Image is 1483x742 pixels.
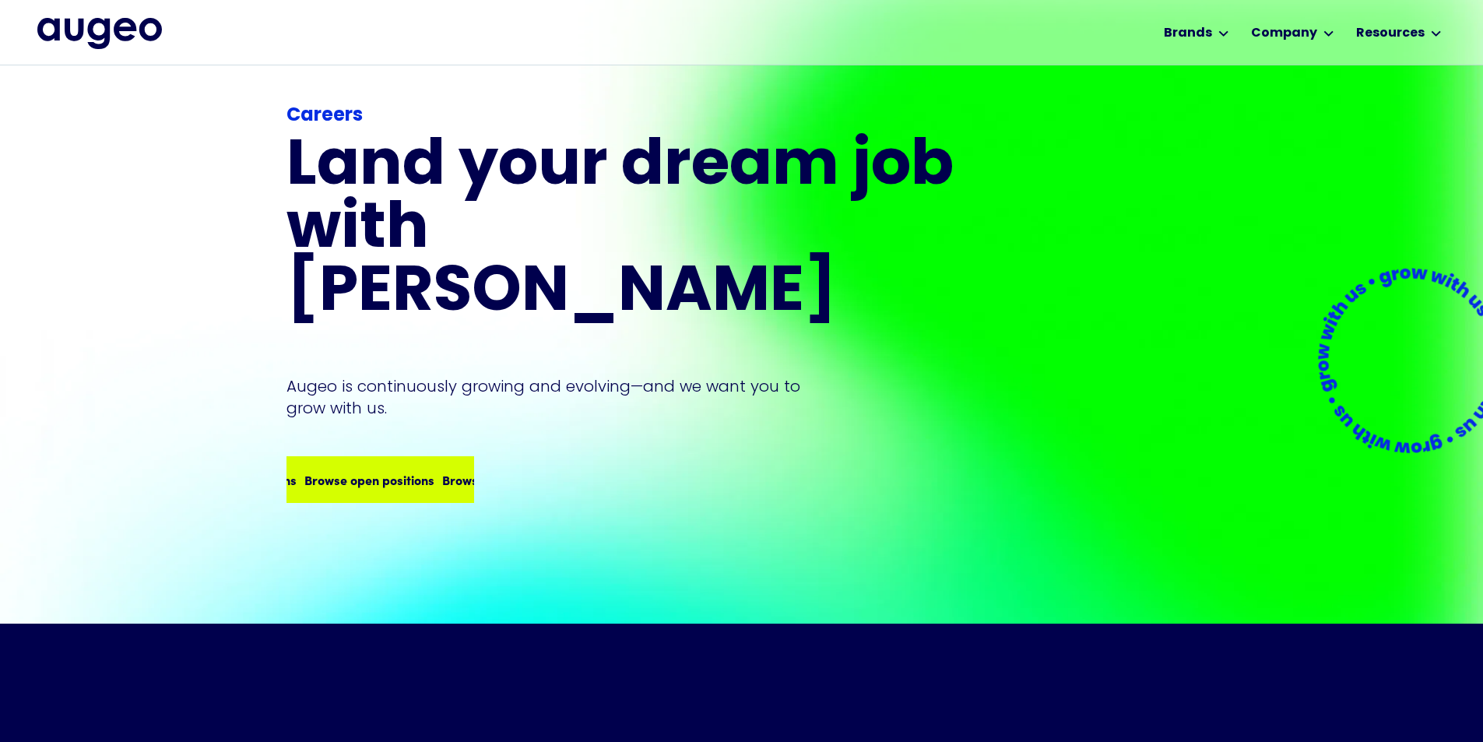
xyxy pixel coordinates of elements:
div: Browse open positions [428,470,558,489]
h1: Land your dream job﻿ with [PERSON_NAME] [286,136,959,325]
a: home [37,18,162,49]
div: Browse open positions [290,470,420,489]
div: Company [1251,24,1317,43]
div: Resources [1356,24,1425,43]
div: Brands [1164,24,1212,43]
p: Augeo is continuously growing and evolving—and we want you to grow with us. [286,375,822,419]
img: Augeo's full logo in midnight blue. [37,18,162,49]
strong: Careers [286,107,363,125]
a: Browse open positionsBrowse open positions [286,456,474,503]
